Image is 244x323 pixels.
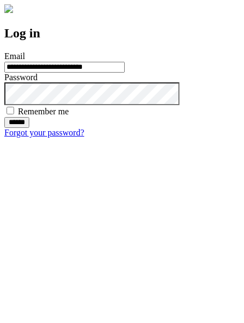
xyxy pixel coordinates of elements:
h2: Log in [4,26,240,41]
label: Email [4,51,25,61]
img: logo-4e3dc11c47720685a147b03b5a06dd966a58ff35d612b21f08c02c0306f2b779.png [4,4,13,13]
label: Password [4,73,37,82]
label: Remember me [18,107,69,116]
a: Forgot your password? [4,128,84,137]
